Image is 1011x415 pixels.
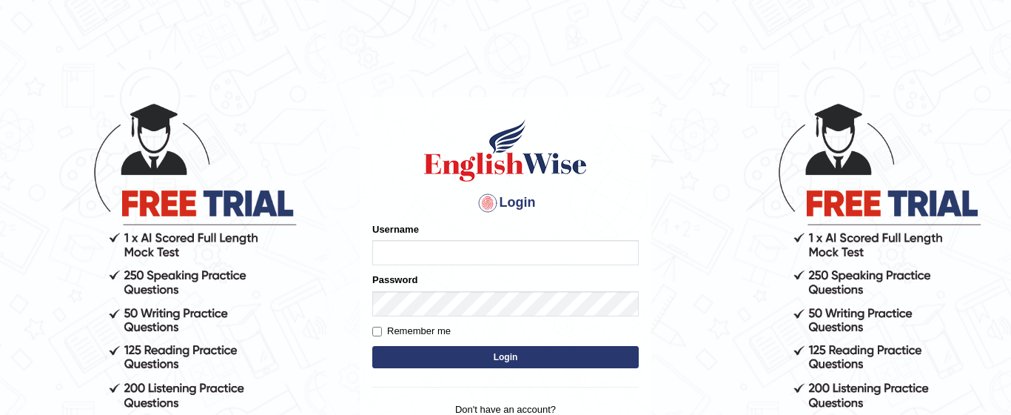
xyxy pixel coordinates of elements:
input: Remember me [372,327,382,336]
button: Login [372,346,639,368]
h4: Login [372,191,639,215]
img: Logo of English Wise sign in for intelligent practice with AI [421,117,590,184]
label: Username [372,222,419,236]
label: Remember me [372,324,451,339]
label: Password [372,273,417,287]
